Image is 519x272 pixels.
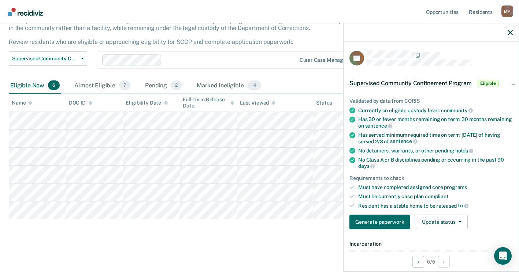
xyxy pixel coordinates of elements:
[416,215,467,229] button: Update status
[240,100,275,106] div: Last Viewed
[183,97,234,109] div: Full-term Release Date
[365,123,393,129] span: sentence
[69,100,92,106] div: DOC ID
[412,256,424,268] button: Previous Opportunity
[478,80,498,87] span: Eligible
[358,157,513,169] div: No Class A or B disciplines pending or occurring in the past 90
[9,18,392,46] p: SCCP provides a means of successful reentry of residents into the community. The program allows e...
[248,80,261,90] span: 14
[441,107,473,113] span: community
[349,215,413,229] a: Navigate to form link
[119,80,130,90] span: 7
[358,184,513,190] div: Must have completed assigned core
[358,132,513,144] div: Has served minimum required time on term: [DATE] of having served 2/3 of
[12,56,78,62] span: Supervised Community Confinement Program
[458,203,468,208] span: to
[444,184,467,190] span: programs
[390,138,418,144] span: sentence
[349,80,472,87] span: Supervised Community Confinement Program
[438,256,450,268] button: Next Opportunity
[8,8,43,16] img: Recidiviz
[358,107,513,114] div: Currently on eligible custody level:
[144,78,183,94] div: Pending
[455,148,473,154] span: holds
[126,100,168,106] div: Eligibility Date
[349,241,513,247] dt: Incarceration
[349,175,513,181] div: Requirements to check
[349,215,410,229] button: Generate paperwork
[73,78,132,94] div: Almost Eligible
[425,193,449,199] span: compliant
[48,80,60,90] span: 6
[12,100,32,106] div: Name
[358,116,513,129] div: Has 30 or fewer months remaining on term: 30 months remaining on
[358,147,513,154] div: No detainers, warrants, or other pending
[358,163,375,169] span: days
[9,78,61,94] div: Eligible Now
[195,78,262,94] div: Marked Ineligible
[316,100,332,106] div: Status
[171,80,182,90] span: 2
[358,203,513,209] div: Resident has a stable home to be released
[501,5,513,17] button: Profile dropdown button
[501,5,513,17] div: M M
[494,247,512,265] div: Open Intercom Messenger
[344,72,519,95] div: Supervised Community Confinement ProgramEligible
[349,98,513,104] div: Validated by data from CORIS
[344,252,519,271] div: 6 / 6
[358,193,513,200] div: Must be currently case plan
[300,57,351,63] div: Clear case managers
